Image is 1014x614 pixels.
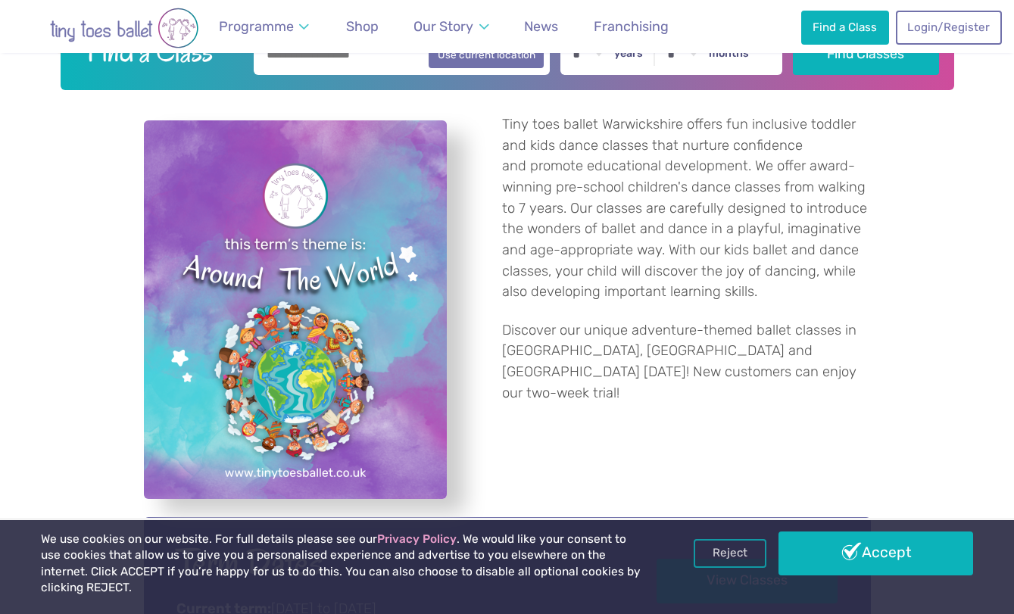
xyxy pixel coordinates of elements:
p: Discover our unique adventure-themed ballet classes in [GEOGRAPHIC_DATA], [GEOGRAPHIC_DATA] and [... [502,320,871,404]
a: Login/Register [896,11,1002,44]
span: Our Story [413,18,473,34]
h2: Find a Class [75,33,243,70]
a: Our Story [407,10,496,44]
img: tiny toes ballet [18,8,230,48]
span: Programme [219,18,294,34]
a: Programme [212,10,317,44]
span: Franchising [594,18,669,34]
a: View full-size image [144,120,447,499]
button: Find Classes [793,33,939,75]
label: years [614,47,643,61]
a: Find a Class [801,11,889,44]
a: Reject [694,539,766,568]
a: Privacy Policy [377,532,457,546]
a: Franchising [587,10,675,44]
a: Accept [778,531,973,575]
p: We use cookies on our website. For full details please see our . We would like your consent to us... [41,531,647,597]
a: Shop [339,10,385,44]
p: Tiny toes ballet Warwickshire offers fun inclusive toddler and kids dance classes that nurture co... [502,114,871,302]
label: months [709,47,749,61]
span: News [524,18,558,34]
a: News [517,10,565,44]
span: Shop [346,18,379,34]
button: Use current location [429,39,544,68]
